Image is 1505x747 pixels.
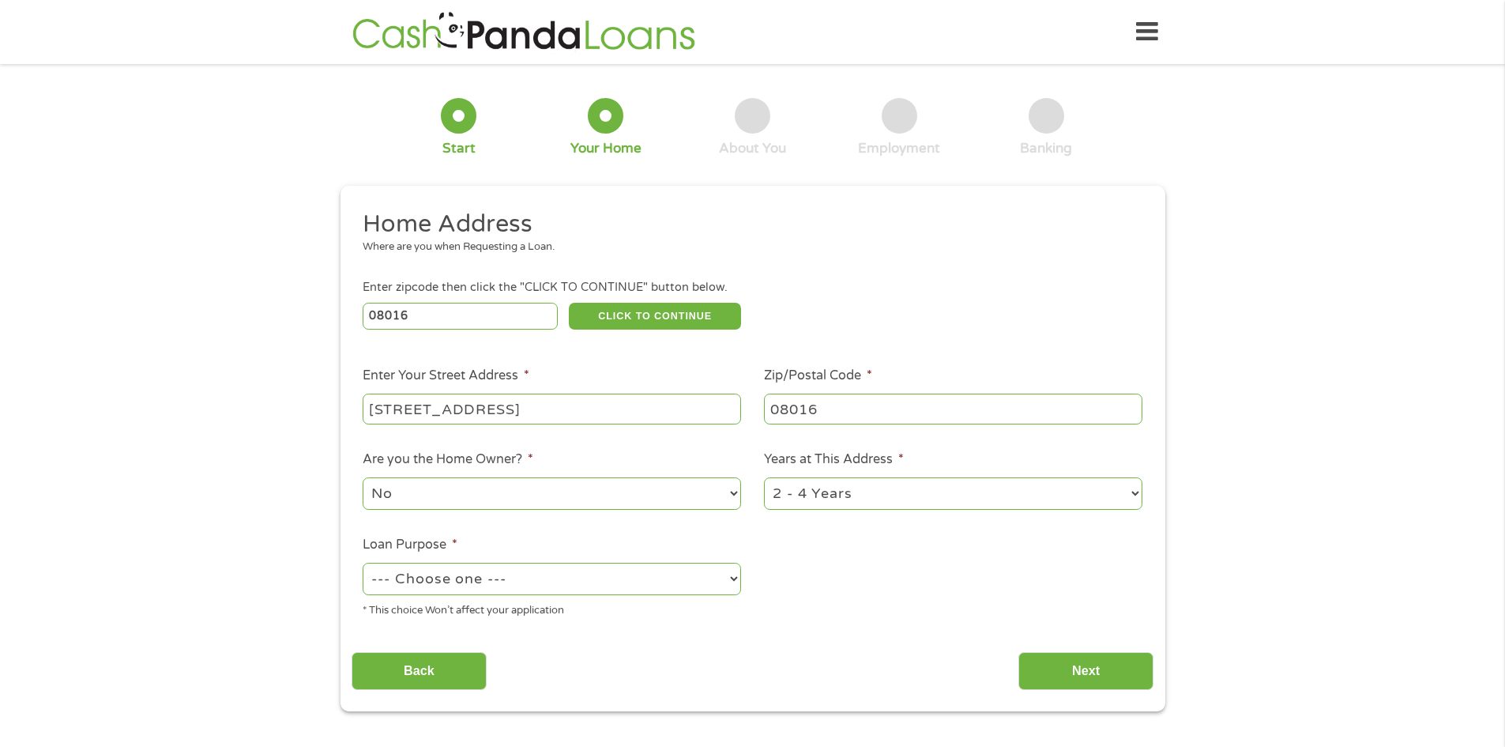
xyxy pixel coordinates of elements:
[1020,140,1072,157] div: Banking
[363,451,533,468] label: Are you the Home Owner?
[442,140,476,157] div: Start
[1018,652,1153,691] input: Next
[363,209,1131,240] h2: Home Address
[858,140,940,157] div: Employment
[363,279,1142,296] div: Enter zipcode then click the "CLICK TO CONTINUE" button below.
[764,451,904,468] label: Years at This Address
[352,652,487,691] input: Back
[363,368,529,384] label: Enter Your Street Address
[569,303,741,330] button: CLICK TO CONTINUE
[363,598,741,619] div: * This choice Won’t affect your application
[764,368,872,384] label: Zip/Postal Code
[348,9,700,55] img: GetLoanNow Logo
[363,240,1131,255] div: Where are you when Requesting a Loan.
[570,140,642,157] div: Your Home
[363,394,741,424] input: 1 Main Street
[363,303,558,330] input: Enter Zipcode (e.g 01510)
[719,140,786,157] div: About You
[363,537,457,553] label: Loan Purpose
